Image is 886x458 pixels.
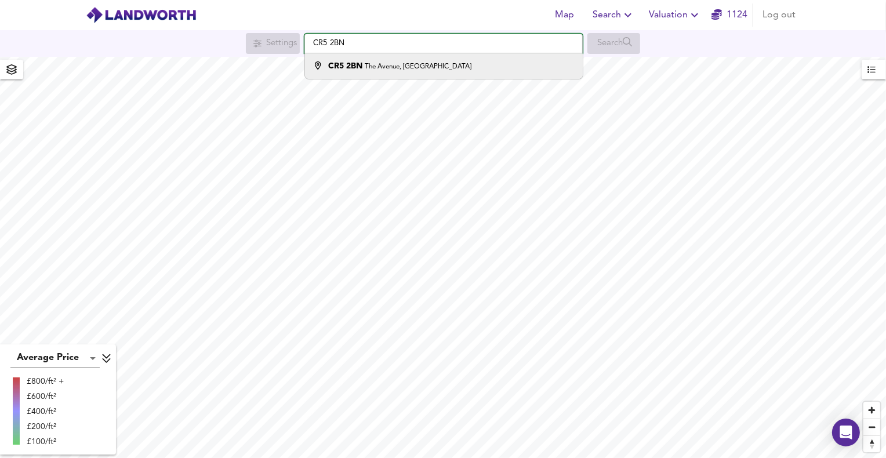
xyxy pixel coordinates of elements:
strong: CR5 2BN [328,62,362,70]
button: Valuation [644,3,706,27]
div: £600/ft² [27,391,64,402]
div: Average Price [10,349,100,368]
button: Reset bearing to north [863,435,880,452]
button: Zoom in [863,402,880,419]
input: Enter a location... [304,34,583,53]
div: £100/ft² [27,436,64,448]
span: Log out [762,7,796,23]
button: 1124 [711,3,748,27]
button: Search [588,3,640,27]
span: Search [593,7,635,23]
small: The Avenue, [GEOGRAPHIC_DATA] [365,63,471,70]
div: £200/ft² [27,421,64,432]
div: Search for a location first or explore the map [246,33,300,54]
img: logo [86,6,197,24]
div: £800/ft² + [27,376,64,387]
button: Log out [758,3,800,27]
button: Map [546,3,583,27]
div: Open Intercom Messenger [832,419,860,446]
a: 1124 [711,7,747,23]
span: Map [551,7,579,23]
div: £400/ft² [27,406,64,417]
span: Valuation [649,7,702,23]
div: Search for a location first or explore the map [587,33,640,54]
button: Zoom out [863,419,880,435]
